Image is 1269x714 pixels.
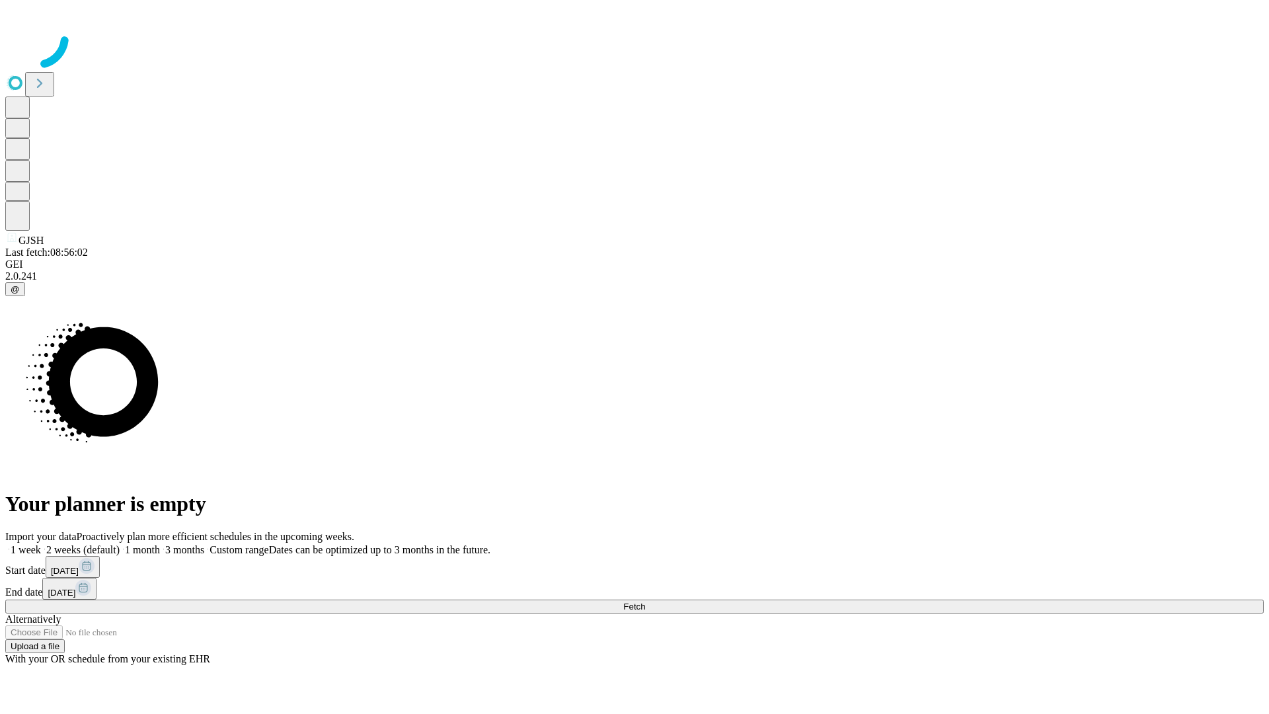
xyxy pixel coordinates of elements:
[5,492,1264,516] h1: Your planner is empty
[269,544,490,555] span: Dates can be optimized up to 3 months in the future.
[77,531,354,542] span: Proactively plan more efficient schedules in the upcoming weeks.
[5,247,88,258] span: Last fetch: 08:56:02
[46,556,100,578] button: [DATE]
[5,614,61,625] span: Alternatively
[5,282,25,296] button: @
[11,544,41,555] span: 1 week
[46,544,120,555] span: 2 weeks (default)
[5,258,1264,270] div: GEI
[623,602,645,612] span: Fetch
[5,578,1264,600] div: End date
[5,653,210,664] span: With your OR schedule from your existing EHR
[42,578,96,600] button: [DATE]
[51,566,79,576] span: [DATE]
[11,284,20,294] span: @
[48,588,75,598] span: [DATE]
[125,544,160,555] span: 1 month
[165,544,204,555] span: 3 months
[5,270,1264,282] div: 2.0.241
[19,235,44,246] span: GJSH
[5,556,1264,578] div: Start date
[5,600,1264,614] button: Fetch
[5,531,77,542] span: Import your data
[210,544,268,555] span: Custom range
[5,639,65,653] button: Upload a file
